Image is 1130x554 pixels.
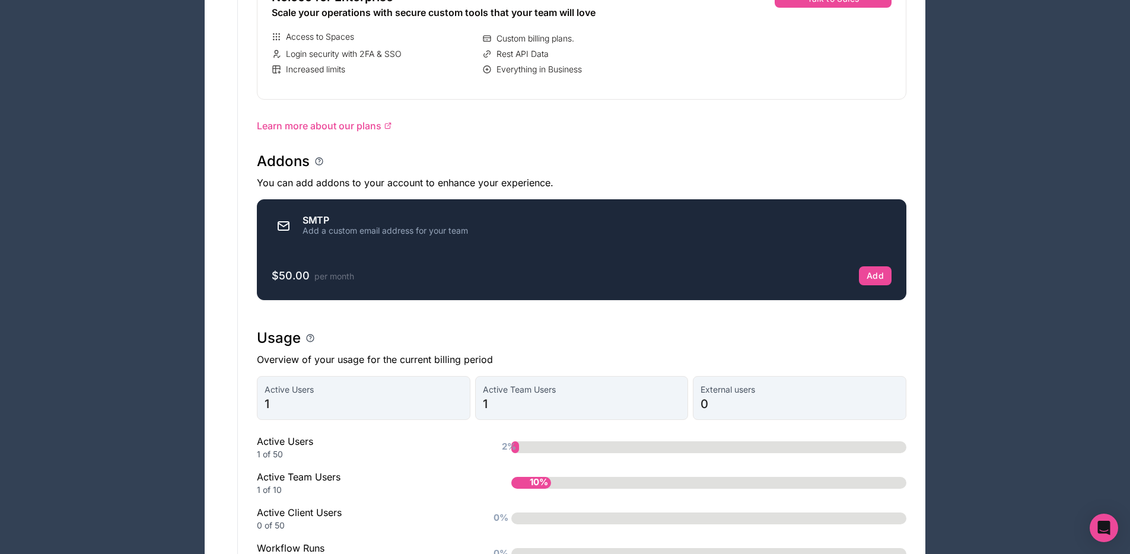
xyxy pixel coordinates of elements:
[303,225,468,237] div: Add a custom email address for your team
[257,434,473,460] div: Active Users
[859,266,892,285] button: Add
[257,470,473,496] div: Active Team Users
[286,31,354,43] span: Access to Spaces
[257,176,906,190] p: You can add addons to your account to enhance your experience.
[867,270,884,281] div: Add
[701,396,899,412] span: 0
[257,119,381,133] span: Learn more about our plans
[257,352,906,367] p: Overview of your usage for the current billing period
[1090,514,1118,542] div: Open Intercom Messenger
[303,215,468,225] div: SMTP
[272,269,310,282] span: $50.00
[483,384,681,396] span: Active Team Users
[257,505,473,531] div: Active Client Users
[483,396,681,412] span: 1
[272,5,687,20] div: Scale your operations with secure custom tools that your team will love
[257,448,473,460] div: 1 of 50
[496,48,549,60] span: Rest API Data
[286,48,402,60] span: Login security with 2FA & SSO
[496,33,574,44] span: Custom billing plans.
[527,473,551,492] span: 10%
[257,329,301,348] h1: Usage
[286,63,345,75] span: Increased limits
[491,508,511,528] span: 0%
[314,271,354,281] span: per month
[265,396,463,412] span: 1
[257,484,473,496] div: 1 of 10
[257,520,473,531] div: 0 of 50
[701,384,899,396] span: External users
[257,119,906,133] a: Learn more about our plans
[257,152,310,171] h1: Addons
[265,384,463,396] span: Active Users
[496,63,582,75] span: Everything in Business
[499,437,519,457] span: 2%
